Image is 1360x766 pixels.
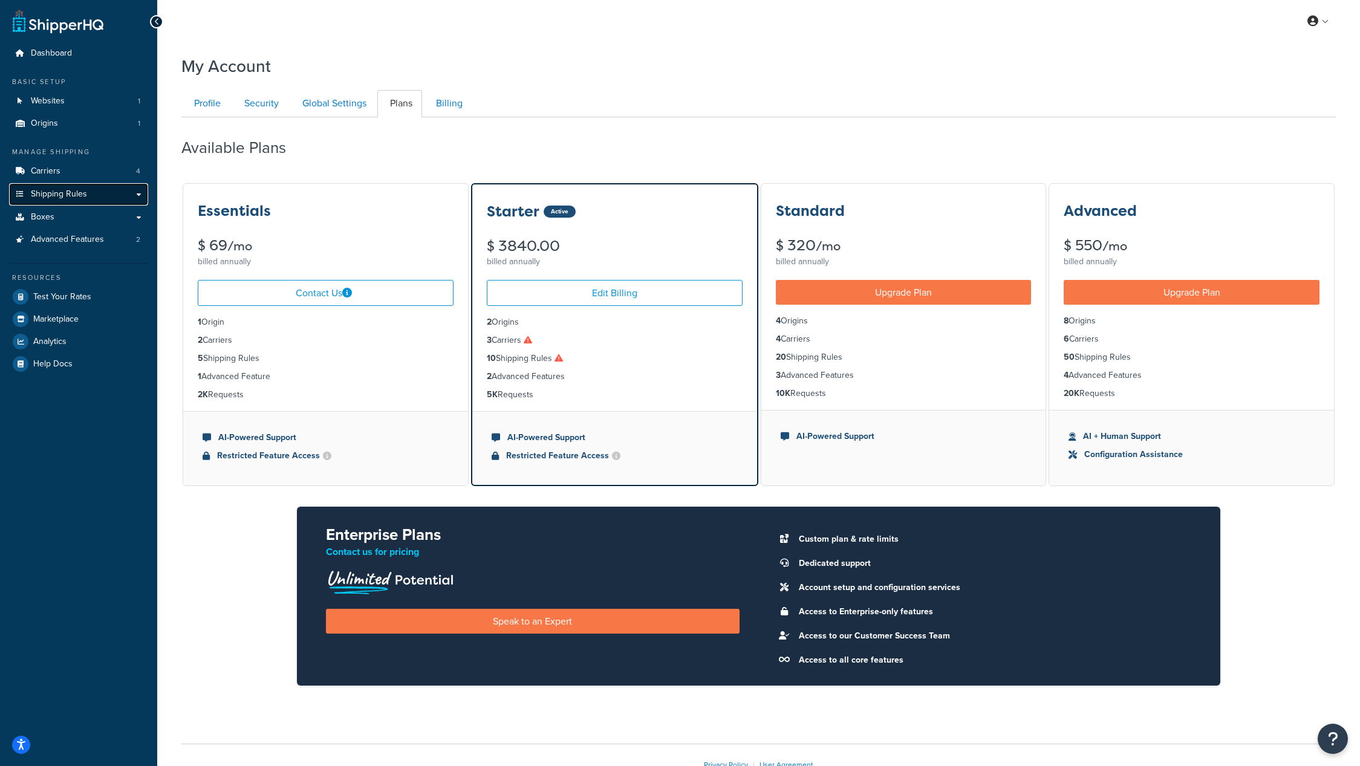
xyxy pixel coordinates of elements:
[793,579,1192,596] li: Account setup and configuration services
[198,388,208,401] strong: 2K
[1318,724,1348,754] button: Open Resource Center
[9,229,148,251] a: Advanced Features 2
[198,352,454,365] li: Shipping Rules
[232,90,288,117] a: Security
[9,42,148,65] a: Dashboard
[487,239,743,253] div: $ 3840.00
[326,544,740,560] p: Contact us for pricing
[9,308,148,330] a: Marketplace
[544,206,576,218] div: Active
[9,112,148,135] li: Origins
[487,388,498,401] strong: 5K
[31,48,72,59] span: Dashboard
[13,9,103,33] a: ShipperHQ Home
[487,370,743,383] li: Advanced Features
[487,388,743,401] li: Requests
[138,118,140,129] span: 1
[487,204,539,219] h3: Starter
[31,118,58,129] span: Origins
[9,229,148,251] li: Advanced Features
[776,387,1032,400] li: Requests
[776,369,1032,382] li: Advanced Features
[1064,351,1075,363] strong: 50
[1064,238,1319,253] div: $ 550
[198,388,454,401] li: Requests
[9,90,148,112] li: Websites
[33,292,91,302] span: Test Your Rates
[487,316,492,328] strong: 2
[138,96,140,106] span: 1
[1064,314,1319,328] li: Origins
[198,316,454,329] li: Origin
[793,652,1192,669] li: Access to all core features
[9,90,148,112] a: Websites 1
[9,286,148,308] a: Test Your Rates
[1064,314,1069,327] strong: 8
[198,280,454,306] a: Contact Us
[793,628,1192,644] li: Access to our Customer Success Team
[793,555,1192,572] li: Dedicated support
[9,273,148,283] div: Resources
[9,160,148,183] li: Carriers
[1069,430,1315,443] li: AI + Human Support
[198,238,454,253] div: $ 69
[31,96,65,106] span: Websites
[198,370,454,383] li: Advanced Feature
[776,351,786,363] strong: 20
[793,603,1192,620] li: Access to Enterprise-only features
[1064,387,1319,400] li: Requests
[198,253,454,270] div: billed annually
[487,334,492,346] strong: 3
[181,90,230,117] a: Profile
[1064,333,1319,346] li: Carriers
[136,166,140,177] span: 4
[9,183,148,206] a: Shipping Rules
[9,160,148,183] a: Carriers 4
[781,430,1027,443] li: AI-Powered Support
[1064,369,1319,382] li: Advanced Features
[181,54,271,78] h1: My Account
[487,253,743,270] div: billed annually
[1064,333,1069,345] strong: 6
[776,314,1032,328] li: Origins
[198,352,203,365] strong: 5
[423,90,472,117] a: Billing
[1064,203,1137,219] h3: Advanced
[227,238,252,255] small: /mo
[1064,351,1319,364] li: Shipping Rules
[203,431,449,444] li: AI-Powered Support
[1064,387,1079,400] strong: 20K
[1064,280,1319,305] a: Upgrade Plan
[9,206,148,229] a: Boxes
[9,77,148,87] div: Basic Setup
[181,139,304,157] h2: Available Plans
[793,531,1192,548] li: Custom plan & rate limits
[377,90,422,117] a: Plans
[33,337,67,347] span: Analytics
[198,334,203,346] strong: 2
[326,566,454,594] img: Unlimited Potential
[776,238,1032,253] div: $ 320
[492,431,738,444] li: AI-Powered Support
[31,189,87,200] span: Shipping Rules
[198,370,201,383] strong: 1
[9,331,148,352] a: Analytics
[31,212,54,222] span: Boxes
[776,203,845,219] h3: Standard
[487,352,496,365] strong: 10
[33,314,79,325] span: Marketplace
[198,334,454,347] li: Carriers
[1102,238,1127,255] small: /mo
[31,235,104,245] span: Advanced Features
[776,280,1032,305] a: Upgrade Plan
[33,359,73,369] span: Help Docs
[9,353,148,375] a: Help Docs
[203,449,449,463] li: Restricted Feature Access
[1064,253,1319,270] div: billed annually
